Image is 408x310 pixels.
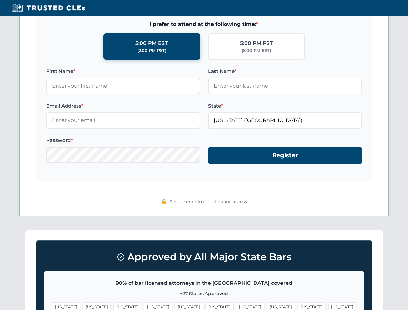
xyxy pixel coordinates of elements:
[52,290,356,297] p: +27 States Approved
[46,112,200,129] input: Enter your email
[169,198,247,205] span: Secure enrollment • Instant access
[46,67,200,75] label: First Name
[208,67,362,75] label: Last Name
[52,279,356,287] p: 90% of bar licensed attorneys in the [GEOGRAPHIC_DATA] covered
[242,47,271,54] div: (8:00 PM EST)
[46,20,362,28] span: I prefer to attend at the following time:
[208,147,362,164] button: Register
[46,78,200,94] input: Enter your first name
[10,3,87,13] img: Trusted CLEs
[137,47,166,54] div: (2:00 PM PST)
[46,137,200,144] label: Password
[161,199,166,204] img: 🔒
[240,39,273,47] div: 5:00 PM PST
[208,102,362,110] label: State
[46,102,200,110] label: Email Address
[208,112,362,129] input: Florida (FL)
[208,78,362,94] input: Enter your last name
[135,39,168,47] div: 5:00 PM EST
[44,248,364,266] h3: Approved by All Major State Bars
